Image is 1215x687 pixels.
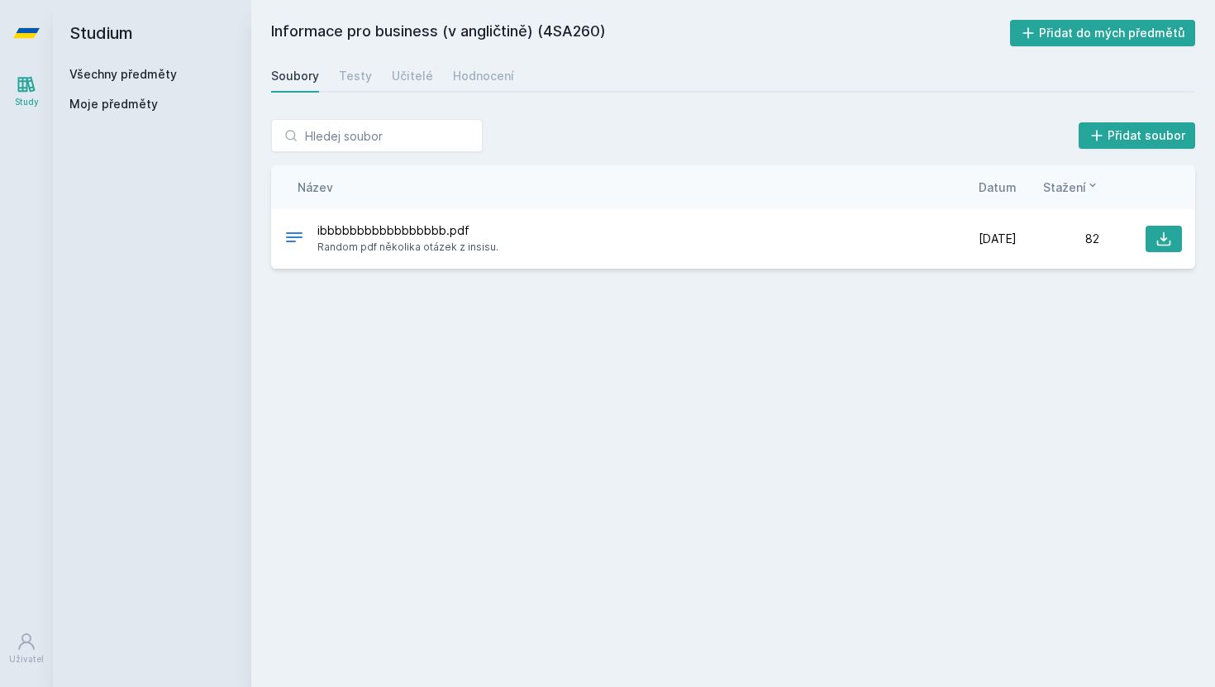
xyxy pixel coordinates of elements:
[1079,122,1196,149] button: Přidat soubor
[1017,231,1099,247] div: 82
[453,68,514,84] div: Hodnocení
[392,68,433,84] div: Učitelé
[317,222,498,239] span: ibbbbbbbbbbbbbbbbb.pdf
[15,96,39,108] div: Study
[453,60,514,93] a: Hodnocení
[339,68,372,84] div: Testy
[1043,179,1099,196] button: Stažení
[317,239,498,255] span: Random pdf několika otázek z insisu.
[339,60,372,93] a: Testy
[271,68,319,84] div: Soubory
[69,67,177,81] a: Všechny předměty
[284,227,304,251] div: PDF
[9,653,44,666] div: Uživatel
[271,20,1010,46] h2: Informace pro business (v angličtině) (4SA260)
[271,60,319,93] a: Soubory
[979,179,1017,196] button: Datum
[271,119,483,152] input: Hledej soubor
[298,179,333,196] button: Název
[392,60,433,93] a: Učitelé
[1010,20,1196,46] button: Přidat do mých předmětů
[1043,179,1086,196] span: Stažení
[69,96,158,112] span: Moje předměty
[979,231,1017,247] span: [DATE]
[3,66,50,117] a: Study
[3,623,50,674] a: Uživatel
